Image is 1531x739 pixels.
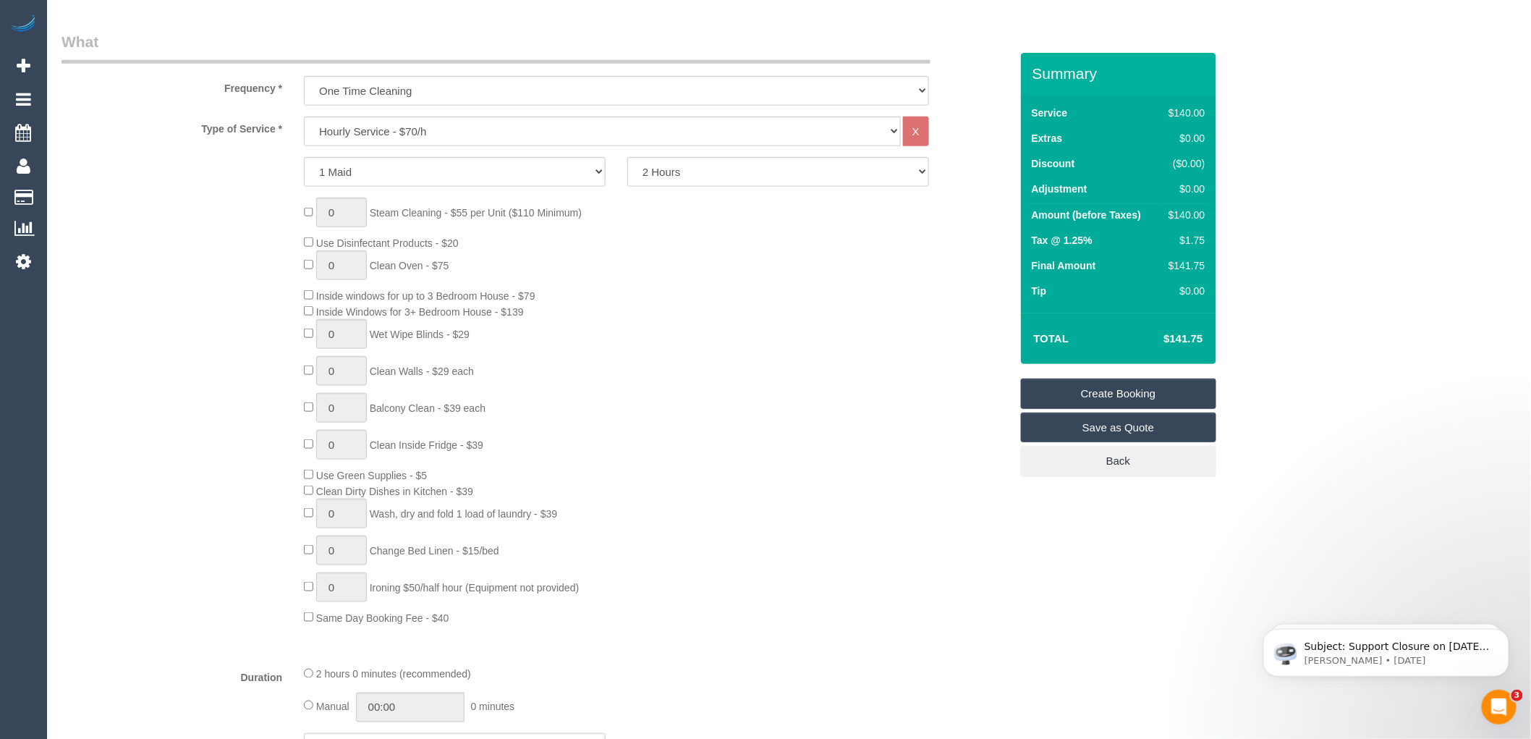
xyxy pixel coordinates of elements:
h3: Summary [1032,65,1209,82]
div: $0.00 [1163,131,1205,145]
label: Discount [1032,156,1075,171]
label: Tip [1032,284,1047,298]
span: Clean Inside Fridge - $39 [370,439,483,451]
label: Duration [51,666,293,685]
label: Extras [1032,131,1063,145]
span: Clean Walls - $29 each [370,366,474,377]
h4: $141.75 [1120,333,1203,345]
span: Use Disinfectant Products - $20 [316,237,459,249]
iframe: Intercom notifications message [1242,599,1531,700]
span: Clean Oven - $75 [370,260,449,271]
span: Wet Wipe Blinds - $29 [370,329,470,340]
span: Ironing $50/half hour (Equipment not provided) [370,582,580,594]
label: Service [1032,106,1068,120]
legend: What [62,31,930,64]
div: $1.75 [1163,233,1205,248]
div: $0.00 [1163,182,1205,196]
div: $140.00 [1163,106,1205,120]
label: Type of Service * [51,117,293,136]
a: Create Booking [1021,379,1216,409]
span: Steam Cleaning - $55 per Unit ($110 Minimum) [370,207,582,219]
span: Same Day Booking Fee - $40 [316,612,449,624]
div: $0.00 [1163,284,1205,298]
span: Clean Dirty Dishes in Kitchen - $39 [316,486,473,497]
label: Adjustment [1032,182,1087,196]
div: ($0.00) [1163,156,1205,171]
label: Amount (before Taxes) [1032,208,1141,222]
span: Balcony Clean - $39 each [370,402,485,414]
label: Frequency * [51,76,293,96]
div: $141.75 [1163,258,1205,273]
span: Manual [316,701,349,712]
span: Inside windows for up to 3 Bedroom House - $79 [316,290,535,302]
div: $140.00 [1163,208,1205,222]
span: 3 [1511,690,1523,701]
a: Save as Quote [1021,413,1216,443]
img: Automaid Logo [9,14,38,35]
iframe: Intercom live chat [1482,690,1517,725]
span: Wash, dry and fold 1 load of laundry - $39 [370,508,557,520]
a: Back [1021,446,1216,476]
span: Inside Windows for 3+ Bedroom House - $139 [316,306,524,318]
span: 0 minutes [471,701,515,712]
span: Change Bed Linen - $15/bed [370,545,499,557]
span: Use Green Supplies - $5 [316,470,427,481]
label: Tax @ 1.25% [1032,233,1093,248]
span: 2 hours 0 minutes (recommended) [316,669,471,680]
strong: Total [1034,332,1069,345]
label: Final Amount [1032,258,1096,273]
